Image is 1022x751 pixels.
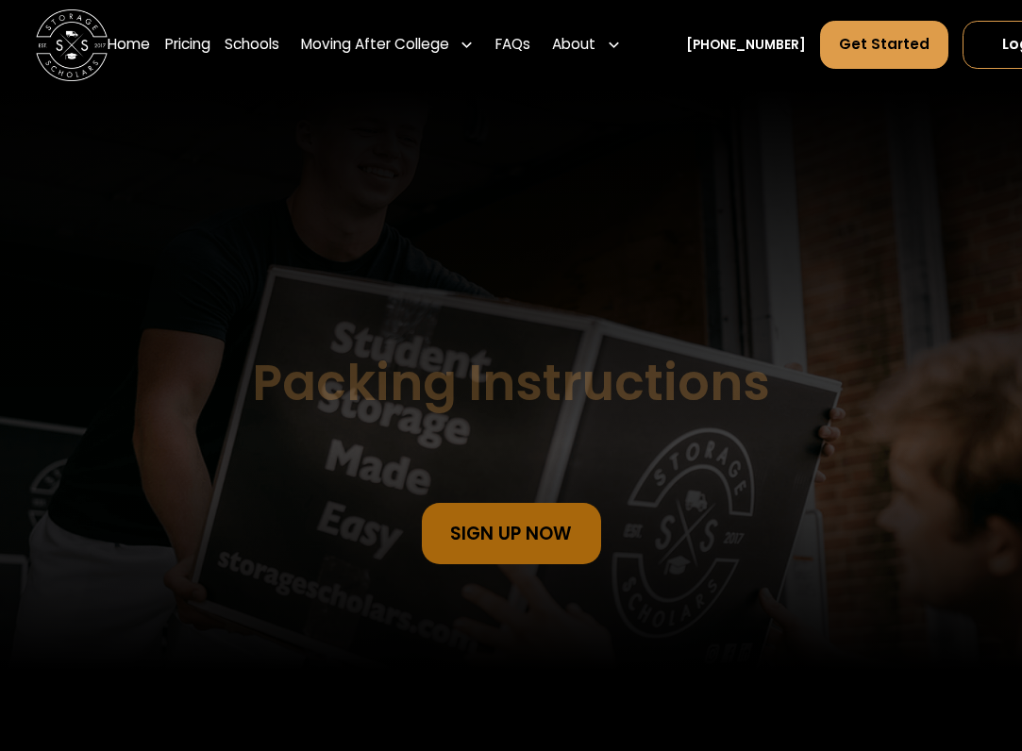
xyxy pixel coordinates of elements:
div: Moving After College [301,34,449,56]
img: Storage Scholars main logo [36,9,108,81]
div: About [545,20,628,70]
div: Moving After College [293,20,481,70]
div: About [552,34,595,56]
div: sign Up Now [450,525,572,542]
h1: Packing Instructions [252,356,770,410]
a: FAQs [495,20,530,70]
a: sign Up Now [422,503,601,564]
a: Pricing [165,20,210,70]
a: Get Started [820,21,948,70]
a: Home [108,20,150,70]
a: [PHONE_NUMBER] [686,36,806,55]
a: Schools [225,20,279,70]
